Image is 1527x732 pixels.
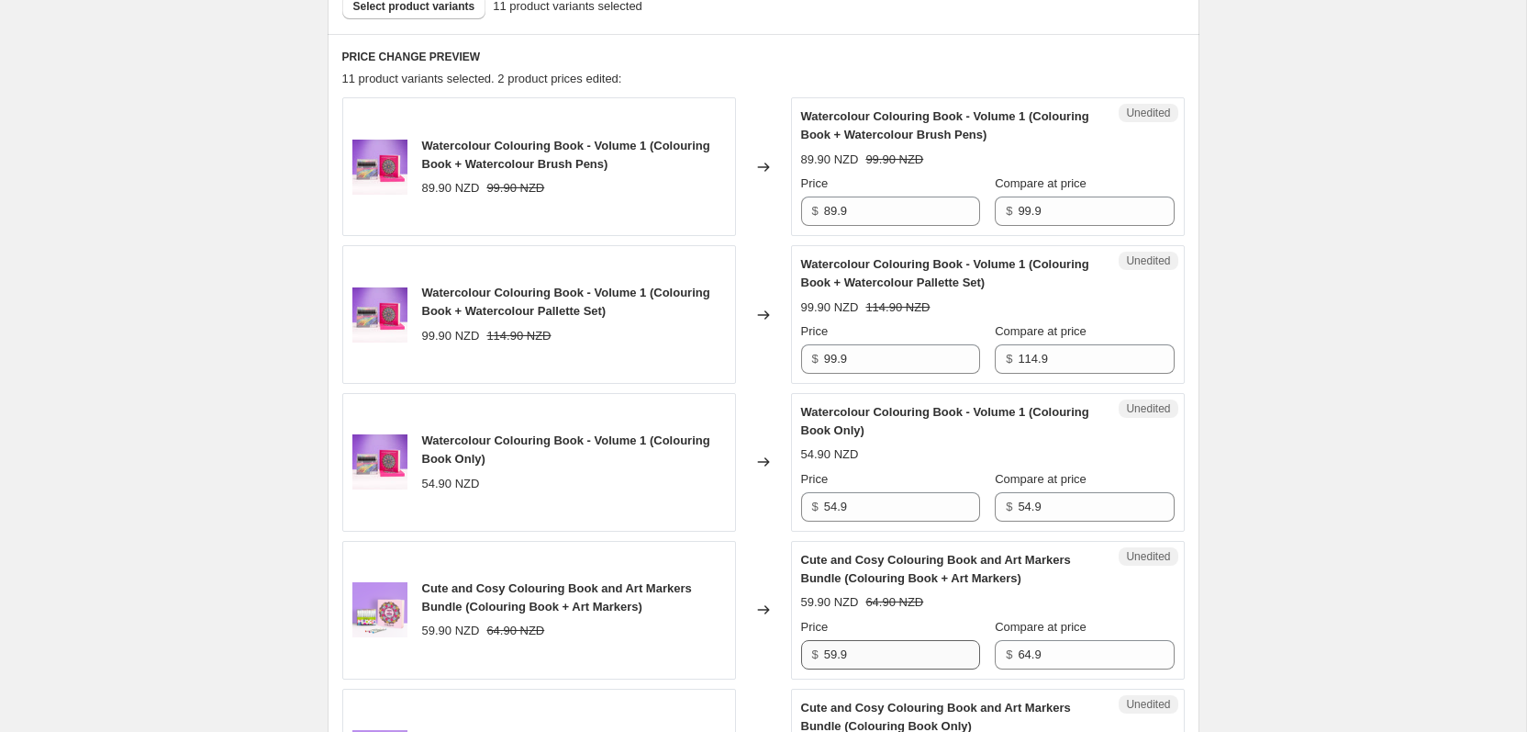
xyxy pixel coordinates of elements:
span: Watercolour Colouring Book - Volume 1 (Colouring Book + Watercolour Brush Pens) [801,109,1089,141]
span: $ [1006,648,1012,661]
span: Watercolour Colouring Book - Volume 1 (Colouring Book Only) [422,434,710,466]
h6: PRICE CHANGE PREVIEW [342,50,1185,64]
span: Watercolour Colouring Book - Volume 1 (Colouring Book + Watercolour Pallette Set) [422,286,710,318]
span: Price [801,472,829,486]
span: Compare at price [995,472,1087,486]
span: Cute and Cosy Colouring Book and Art Markers Bundle (Colouring Book + Art Markers) [422,581,692,614]
strike: 99.90 NZD [865,151,923,169]
div: 54.90 NZD [801,445,859,464]
span: Unedited [1126,401,1170,416]
span: Watercolour Colouring Book - Volume 1 (Colouring Book Only) [801,405,1089,437]
span: $ [1006,352,1012,366]
div: 89.90 NZD [422,179,480,197]
span: Unedited [1126,697,1170,712]
div: 59.90 NZD [422,622,480,640]
span: Watercolour Colouring Book - Volume 1 (Colouring Book + Watercolour Brush Pens) [422,139,710,171]
span: $ [812,352,819,366]
strike: 64.90 NZD [486,622,544,640]
div: 99.90 NZD [422,327,480,345]
div: 89.90 NZD [801,151,859,169]
img: 13_8fc1d4d1-4a82-447c-a89a-5b5dd9152bfb_80x.png [352,582,407,637]
span: Compare at price [995,324,1087,338]
span: Unedited [1126,549,1170,564]
span: $ [1006,500,1012,513]
span: Watercolour Colouring Book - Volume 1 (Colouring Book + Watercolour Pallette Set) [801,257,1089,289]
span: Compare at price [995,176,1087,190]
span: Price [801,176,829,190]
img: Watercolour_colouring_Book_Brush_Pens_purple_80x.jpg [352,287,407,343]
span: Price [801,620,829,634]
strike: 114.90 NZD [486,327,551,345]
span: $ [1006,204,1012,218]
span: $ [812,500,819,513]
strike: 114.90 NZD [865,298,930,317]
div: 54.90 NZD [422,475,480,493]
span: $ [812,204,819,218]
span: Unedited [1126,253,1170,268]
span: $ [812,648,819,661]
span: 11 product variants selected. 2 product prices edited: [342,72,622,85]
span: Price [801,324,829,338]
div: 59.90 NZD [801,593,859,612]
strike: 64.90 NZD [865,593,923,612]
img: Watercolour_colouring_Book_Brush_Pens_purple_80x.jpg [352,434,407,490]
strike: 99.90 NZD [486,179,544,197]
img: Watercolour_colouring_Book_Brush_Pens_purple_80x.jpg [352,140,407,195]
span: Cute and Cosy Colouring Book and Art Markers Bundle (Colouring Book + Art Markers) [801,553,1071,585]
span: Unedited [1126,106,1170,120]
div: 99.90 NZD [801,298,859,317]
span: Compare at price [995,620,1087,634]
